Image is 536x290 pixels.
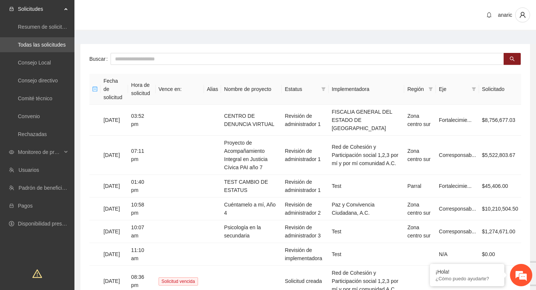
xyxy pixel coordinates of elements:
span: anaric [498,12,512,18]
span: Monitoreo de proyectos [18,145,62,160]
span: Estamos en línea. [43,100,103,175]
span: Corresponsab... [439,228,476,234]
span: filter [470,83,478,95]
span: minus-square [92,86,98,92]
span: search [510,56,515,62]
span: Fortalecimie... [439,117,472,123]
a: Convenio [18,113,40,119]
button: user [515,7,530,22]
td: Psicología en la secundaria [221,220,282,243]
td: Zona centro sur [404,105,436,136]
td: Revisión de administrador 1 [282,136,329,175]
div: ¡Hola! [435,269,499,275]
td: Paz y Convivencia Ciudadana, A.C. [329,198,404,220]
td: $8,756,677.03 [479,105,521,136]
td: 10:58 pm [128,198,155,220]
td: Revisión de administrador 2 [282,198,329,220]
p: ¿Cómo puedo ayudarte? [435,276,499,281]
td: 10:07 am [128,220,155,243]
td: 11:10 am [128,243,155,266]
td: [DATE] [100,175,128,198]
span: Solicitud vencida [159,277,198,286]
td: Revisión de administrador 1 [282,105,329,136]
td: 07:11 pm [128,136,155,175]
a: Resumen de solicitudes por aprobar [18,24,102,30]
td: Red de Cohesión y Participación social 1,2,3 por mí y por mí comunidad A.C. [329,136,404,175]
span: filter [427,83,434,95]
th: Alias [204,74,221,105]
a: Rechazadas [18,131,47,137]
span: filter [321,87,326,91]
td: [DATE] [100,243,128,266]
td: Parral [404,175,436,198]
label: Buscar [89,53,111,65]
a: Consejo Local [18,60,51,66]
span: filter [428,87,433,91]
a: Todas las solicitudes [18,42,66,48]
span: inbox [9,6,14,12]
td: [DATE] [100,105,128,136]
td: $45,406.00 [479,175,521,198]
span: user [516,12,530,18]
span: Fortalecimie... [439,183,472,189]
div: Chatee con nosotros ahora [39,38,125,48]
td: Revisión de administrador 3 [282,220,329,243]
td: Cuéntamelo a mí, Año 4 [221,198,282,220]
td: FISCALIA GENERAL DEL ESTADO DE [GEOGRAPHIC_DATA] [329,105,404,136]
a: Padrón de beneficiarios [19,185,73,191]
span: Corresponsab... [439,206,476,212]
button: search [504,53,521,65]
span: warning [32,269,42,278]
td: Test [329,175,404,198]
a: Pagos [18,203,33,209]
td: Zona centro sur [404,220,436,243]
td: N/A [436,243,479,266]
td: Revisión de administrador 1 [282,175,329,198]
td: 01:40 pm [128,175,155,198]
td: TEST CAMBIO DE ESTATUS [221,175,282,198]
span: bell [484,12,495,18]
td: Zona centro sur [404,136,436,175]
span: Corresponsab... [439,152,476,158]
span: filter [472,87,476,91]
textarea: Escriba su mensaje y pulse “Intro” [4,204,142,230]
div: Minimizar ventana de chat en vivo [122,4,140,22]
span: Región [407,85,425,93]
td: [DATE] [100,136,128,175]
a: Usuarios [19,167,39,173]
td: Test [329,243,404,266]
td: Proyecto de Acompañamiento Integral en Justicia Cívica PAI año 7 [221,136,282,175]
td: $1,274,671.00 [479,220,521,243]
span: eye [9,149,14,155]
td: 03:52 pm [128,105,155,136]
td: [DATE] [100,198,128,220]
th: Implementadora [329,74,404,105]
td: Revisión de implementadora [282,243,329,266]
th: Solicitado [479,74,521,105]
a: Disponibilidad presupuestal [18,221,82,227]
td: $5,522,803.67 [479,136,521,175]
th: Nombre de proyecto [221,74,282,105]
td: Test [329,220,404,243]
span: Eje [439,85,469,93]
span: filter [320,83,327,95]
span: Estatus [285,85,318,93]
span: Solicitudes [18,1,62,16]
td: $10,210,504.50 [479,198,521,220]
th: Fecha de solicitud [100,74,128,105]
td: Zona centro sur [404,198,436,220]
th: Hora de solicitud [128,74,155,105]
button: bell [483,9,495,21]
td: CENTRO DE DENUNCIA VIRTUAL [221,105,282,136]
a: Consejo directivo [18,78,58,83]
th: Vence en: [156,74,204,105]
td: $0.00 [479,243,521,266]
a: Comité técnico [18,95,52,101]
td: [DATE] [100,220,128,243]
